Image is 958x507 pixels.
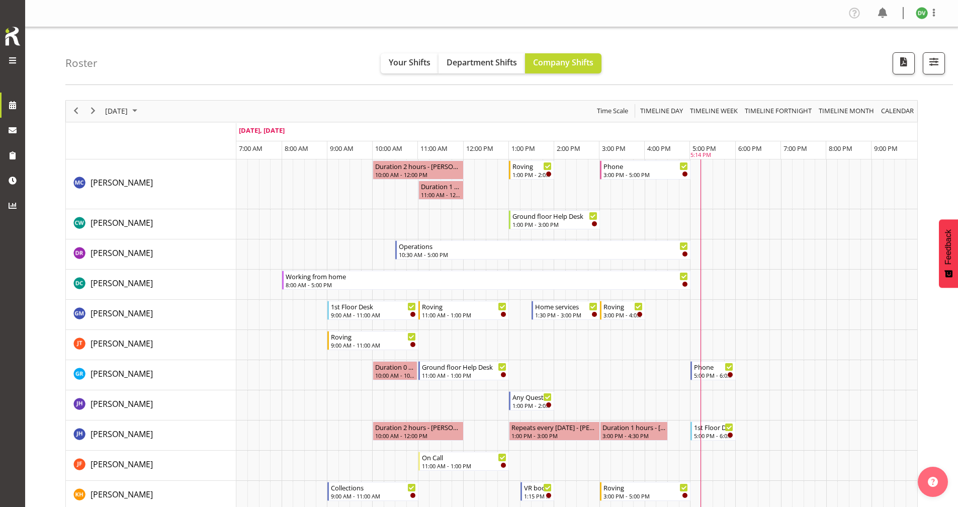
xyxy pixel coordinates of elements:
[375,432,461,440] div: 10:00 AM - 12:00 PM
[880,105,916,117] button: Month
[327,301,418,320] div: Gabriel McKay Smith"s event - 1st Floor Desk Begin From Wednesday, September 17, 2025 at 9:00:00 ...
[91,278,153,289] span: [PERSON_NAME]
[104,105,142,117] button: September 2025
[389,57,430,68] span: Your Shifts
[688,105,740,117] button: Timeline Week
[91,398,153,410] a: [PERSON_NAME]
[375,371,415,379] div: 10:00 AM - 10:59 AM
[91,489,153,500] span: [PERSON_NAME]
[422,362,507,372] div: Ground floor Help Desk
[91,459,153,470] span: [PERSON_NAME]
[694,371,733,379] div: 5:00 PM - 6:00 PM
[447,57,517,68] span: Department Shifts
[331,341,416,349] div: 9:00 AM - 11:00 AM
[84,101,102,122] div: next period
[66,451,236,481] td: Joanne Forbes resource
[512,401,552,409] div: 1:00 PM - 2:00 PM
[91,307,153,319] a: [PERSON_NAME]
[418,301,509,320] div: Gabriel McKay Smith"s event - Roving Begin From Wednesday, September 17, 2025 at 11:00:00 AM GMT+...
[330,144,354,153] span: 9:00 AM
[535,311,597,319] div: 1:30 PM - 3:00 PM
[939,219,958,288] button: Feedback - Show survey
[511,432,597,440] div: 1:00 PM - 3:00 PM
[91,428,153,440] a: [PERSON_NAME]
[535,301,597,311] div: Home services
[524,492,552,500] div: 1:15 PM - 2:00 PM
[520,482,555,501] div: Kaela Harley"s event - VR booking Begin From Wednesday, September 17, 2025 at 1:15:00 PM GMT+12:0...
[331,492,416,500] div: 9:00 AM - 11:00 AM
[690,421,736,441] div: Jillian Hunter"s event - 1st Floor Desk Begin From Wednesday, September 17, 2025 at 5:00:00 PM GM...
[381,53,439,73] button: Your Shifts
[373,160,464,180] div: Aurora Catu"s event - Duration 2 hours - Aurora Catu Begin From Wednesday, September 17, 2025 at ...
[91,247,153,259] span: [PERSON_NAME]
[418,181,464,200] div: Aurora Catu"s event - Duration 1 hours - Aurora Catu Begin From Wednesday, September 17, 2025 at ...
[420,144,448,153] span: 11:00 AM
[690,361,736,380] div: Grace Roscoe-Squires"s event - Phone Begin From Wednesday, September 17, 2025 at 5:00:00 PM GMT+1...
[66,390,236,420] td: Jill Harpur resource
[744,105,813,117] span: Timeline Fortnight
[102,101,143,122] div: September 17, 2025
[595,105,630,117] button: Time Scale
[91,308,153,319] span: [PERSON_NAME]
[69,105,83,117] button: Previous
[91,277,153,289] a: [PERSON_NAME]
[86,105,100,117] button: Next
[66,420,236,451] td: Jillian Hunter resource
[66,330,236,360] td: Glen Tomlinson resource
[331,331,416,342] div: Roving
[331,311,416,319] div: 9:00 AM - 11:00 AM
[692,144,716,153] span: 5:00 PM
[422,311,507,319] div: 11:00 AM - 1:00 PM
[817,105,876,117] button: Timeline Month
[66,209,236,239] td: Catherine Wilson resource
[600,421,668,441] div: Jillian Hunter"s event - Duration 1 hours - Jillian Hunter Begin From Wednesday, September 17, 20...
[511,422,597,432] div: Repeats every [DATE] - [PERSON_NAME]
[439,53,525,73] button: Department Shifts
[91,217,153,229] a: [PERSON_NAME]
[66,300,236,330] td: Gabriel McKay Smith resource
[91,217,153,228] span: [PERSON_NAME]
[944,229,953,265] span: Feedback
[327,482,418,501] div: Kaela Harley"s event - Collections Begin From Wednesday, September 17, 2025 at 9:00:00 AM GMT+12:...
[373,361,417,380] div: Grace Roscoe-Squires"s event - Duration 0 hours - Grace Roscoe-Squires Begin From Wednesday, Sept...
[66,360,236,390] td: Grace Roscoe-Squires resource
[91,177,153,188] span: [PERSON_NAME]
[395,240,690,260] div: Debra Robinson"s event - Operations Begin From Wednesday, September 17, 2025 at 10:30:00 AM GMT+1...
[375,161,461,171] div: Duration 2 hours - [PERSON_NAME]
[512,211,597,221] div: Ground floor Help Desk
[533,57,593,68] span: Company Shifts
[880,105,915,117] span: calendar
[239,126,285,135] span: [DATE], [DATE]
[600,482,691,501] div: Kaela Harley"s event - Roving Begin From Wednesday, September 17, 2025 at 3:00:00 PM GMT+12:00 En...
[600,160,691,180] div: Aurora Catu"s event - Phone Begin From Wednesday, September 17, 2025 at 3:00:00 PM GMT+12:00 Ends...
[91,488,153,500] a: [PERSON_NAME]
[91,368,153,380] a: [PERSON_NAME]
[783,144,807,153] span: 7:00 PM
[600,301,645,320] div: Gabriel McKay Smith"s event - Roving Begin From Wednesday, September 17, 2025 at 3:00:00 PM GMT+1...
[524,482,552,492] div: VR booking
[639,105,685,117] button: Timeline Day
[418,361,509,380] div: Grace Roscoe-Squires"s event - Ground floor Help Desk Begin From Wednesday, September 17, 2025 at...
[602,144,626,153] span: 3:00 PM
[639,105,684,117] span: Timeline Day
[525,53,601,73] button: Company Shifts
[603,301,643,311] div: Roving
[743,105,814,117] button: Fortnight
[286,271,688,281] div: Working from home
[694,422,733,432] div: 1st Floor Desk
[602,422,665,432] div: Duration 1 hours - [PERSON_NAME]
[422,452,507,462] div: On Call
[286,281,688,289] div: 8:00 AM - 5:00 PM
[690,151,711,159] div: 5:14 PM
[509,391,554,410] div: Jill Harpur"s event - Any Questions Begin From Wednesday, September 17, 2025 at 1:00:00 PM GMT+12...
[422,462,507,470] div: 11:00 AM - 1:00 PM
[399,250,688,259] div: 10:30 AM - 5:00 PM
[422,371,507,379] div: 11:00 AM - 1:00 PM
[91,368,153,379] span: [PERSON_NAME]
[923,52,945,74] button: Filter Shifts
[3,25,23,47] img: Rosterit icon logo
[512,161,552,171] div: Roving
[421,191,461,199] div: 11:00 AM - 12:00 PM
[282,271,690,290] div: Donald Cunningham"s event - Working from home Begin From Wednesday, September 17, 2025 at 8:00:00...
[603,492,688,500] div: 3:00 PM - 5:00 PM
